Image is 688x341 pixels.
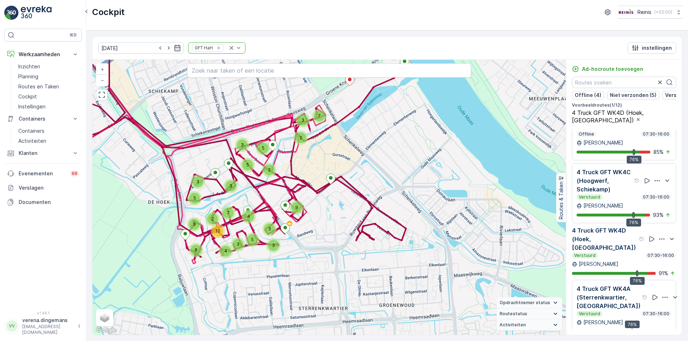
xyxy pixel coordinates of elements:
a: Dit gebied openen in Google Maps (er wordt een nieuw venster geopend) [94,326,118,335]
p: Evenementen [19,170,66,177]
p: Containers [18,127,44,135]
span: 4 Truck GFT WK4D (Hoek, [GEOGRAPHIC_DATA]) [572,109,644,124]
div: 76% [626,219,641,226]
p: [PERSON_NAME] [583,139,623,146]
span: 2 [211,216,214,221]
p: Containers [19,115,67,122]
p: Routes en Taken [18,83,59,90]
a: In zoomen [97,64,107,75]
div: 3 [231,237,245,252]
div: help tooltippictogram [639,236,645,242]
span: 2 [300,135,302,140]
summary: Activiteiten [497,320,562,331]
a: Verslagen [4,181,82,195]
div: 10 [211,224,225,238]
a: Activiteiten [15,136,82,146]
p: 4 Truck GFT WK4C (Hoogwerf, Schiekamp) [577,168,633,194]
input: Routes zoeken [572,77,676,88]
span: 5 [247,162,249,167]
div: 3 [262,222,277,236]
p: 100 % [651,328,664,335]
img: logo [4,6,19,20]
span: Activiteiten [500,322,526,328]
a: Uitzoomen [97,75,107,86]
div: Remove GFT HaH [215,45,223,51]
a: Containers [15,126,82,136]
p: [EMAIL_ADDRESS][DOMAIN_NAME] [22,324,74,335]
p: 07:30-16:00 [647,253,675,258]
div: 3 [187,217,201,232]
span: 3 [229,183,232,189]
a: Inzichten [15,62,82,72]
div: 76% [625,321,640,328]
div: 5 [245,233,259,247]
span: 3 [301,117,304,123]
div: 3 [235,138,249,152]
a: Cockpit [15,92,82,102]
p: Voorbeeldroutes ( 1 / 12 ) [572,102,676,108]
span: 4 [224,248,227,254]
a: Evenementen99 [4,166,82,181]
p: 4 Truck GFT WK4D (Hoek, [GEOGRAPHIC_DATA]) [572,226,637,252]
p: Inzichten [18,63,40,70]
a: Instellingen [15,102,82,112]
span: 2 [268,167,271,172]
p: Verstuurd [573,253,596,258]
div: 2 [262,163,276,177]
p: Klanten [19,150,67,157]
p: Reinis [637,9,651,16]
div: 4 [219,244,233,258]
p: verena.dingemans [22,317,74,324]
span: v 1.48.1 [4,311,82,315]
p: Cockpit [18,93,37,100]
p: Verstuurd [578,194,601,200]
div: 3 [191,175,205,189]
span: 3 [272,243,275,248]
span: 10 [215,228,220,234]
p: Werkzaamheden [19,51,67,58]
button: Offline (4) [572,91,604,99]
div: 4 [242,209,256,224]
div: 5 [240,158,255,172]
span: + [101,66,104,72]
span: 8 [195,247,197,253]
div: 8 [189,243,203,257]
div: 5 [187,191,202,205]
p: 93 % [653,211,664,219]
p: Verstuurd [578,311,601,317]
button: Werkzaamheden [4,47,82,62]
button: Containers [4,112,82,126]
button: Niet verzonden (5) [607,91,659,99]
span: 3 [236,242,239,247]
span: 3 [268,226,271,232]
p: [PERSON_NAME] [583,319,623,326]
input: dd/mm/yyyy [98,42,184,54]
div: 76% [627,156,641,164]
button: Reinis(+02:00) [618,6,682,19]
span: 4 [247,214,250,219]
p: 91 % [659,270,668,277]
div: 2 [293,131,308,145]
img: Reinis-Logo-Vrijstaand_Tekengebied-1-copy2_aBO4n7j.png [618,8,635,16]
p: Documenten [19,199,79,206]
summary: Opdrachtnemer status [497,297,562,308]
button: instellingen [627,42,676,54]
p: instellingen [642,44,672,52]
p: [PERSON_NAME] [579,260,618,268]
span: 5 [262,145,264,151]
a: Layers [97,310,113,326]
p: Offline [578,131,595,137]
div: VV [6,320,18,332]
span: 7 [227,210,230,215]
a: Documenten [4,195,82,209]
div: 3 [224,179,238,193]
span: Routestatus [500,311,527,317]
a: Routes en Taken [15,82,82,92]
p: [PERSON_NAME] [583,202,623,209]
p: ( +02:00 ) [654,9,672,15]
p: Offline (4) [575,92,601,99]
summary: Routestatus [497,308,562,320]
img: logo_light-DOdMpM7g.png [21,6,52,20]
p: 07:30-16:00 [642,131,670,137]
span: 5 [251,237,254,242]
